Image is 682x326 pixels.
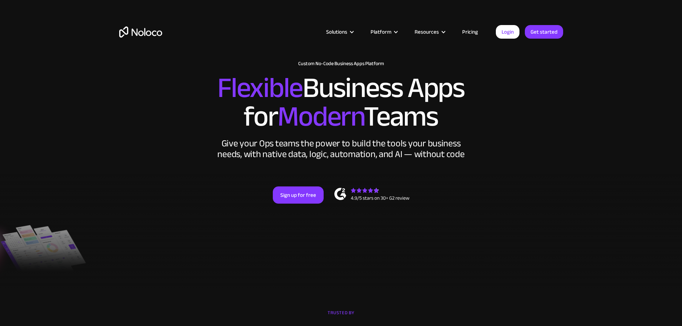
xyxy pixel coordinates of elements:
a: Sign up for free [273,186,324,204]
h2: Business Apps for Teams [119,74,563,131]
div: Give your Ops teams the power to build the tools your business needs, with native data, logic, au... [216,138,466,160]
a: home [119,26,162,38]
div: Solutions [326,27,347,37]
span: Modern [277,90,364,143]
div: Platform [371,27,391,37]
div: Resources [406,27,453,37]
div: Resources [415,27,439,37]
a: Login [496,25,519,39]
a: Pricing [453,27,487,37]
span: Flexible [217,61,303,115]
div: Platform [362,27,406,37]
div: Solutions [317,27,362,37]
a: Get started [525,25,563,39]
